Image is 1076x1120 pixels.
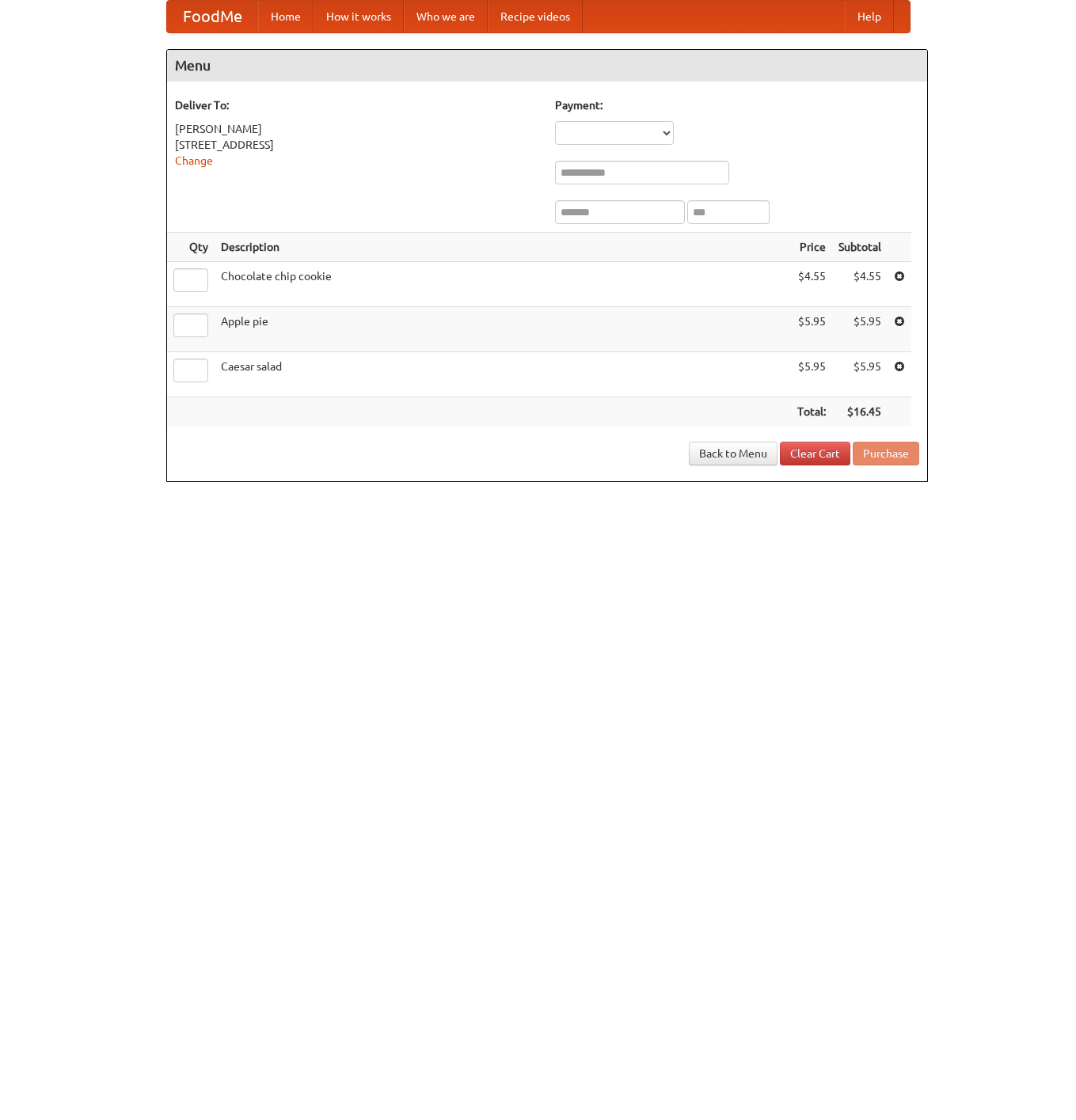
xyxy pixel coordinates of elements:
[167,233,215,262] th: Qty
[832,307,888,352] td: $5.95
[791,262,832,307] td: $4.55
[167,1,258,32] a: FoodMe
[780,442,850,465] a: Clear Cart
[791,352,832,397] td: $5.95
[832,233,888,262] th: Subtotal
[689,442,778,465] a: Back to Menu
[215,233,791,262] th: Description
[832,397,888,427] th: $16.45
[258,1,314,32] a: Home
[832,262,888,307] td: $4.55
[853,442,919,465] button: Purchase
[832,352,888,397] td: $5.95
[167,50,927,82] h4: Menu
[215,262,791,307] td: Chocolate chip cookie
[488,1,583,32] a: Recipe videos
[215,307,791,352] td: Apple pie
[404,1,488,32] a: Who we are
[791,397,832,427] th: Total:
[555,97,919,113] h5: Payment:
[175,137,539,153] div: [STREET_ADDRESS]
[314,1,404,32] a: How it works
[791,233,832,262] th: Price
[791,307,832,352] td: $5.95
[175,154,213,167] a: Change
[845,1,894,32] a: Help
[215,352,791,397] td: Caesar salad
[175,121,539,137] div: [PERSON_NAME]
[175,97,539,113] h5: Deliver To:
